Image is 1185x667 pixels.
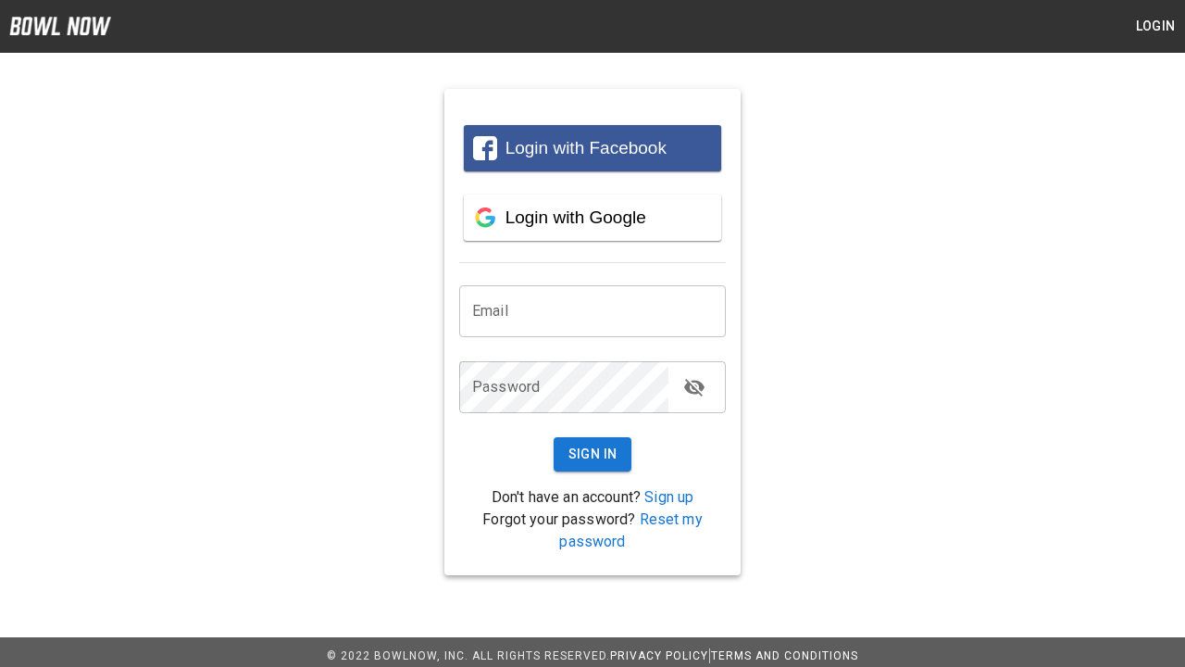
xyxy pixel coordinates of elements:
[327,649,610,662] span: © 2022 BowlNow, Inc. All Rights Reserved.
[559,510,702,550] a: Reset my password
[464,125,721,171] button: Login with Facebook
[1126,9,1185,44] button: Login
[459,509,726,553] p: Forgot your password?
[554,437,632,472] button: Sign In
[644,488,693,506] a: Sign up
[505,138,667,157] span: Login with Facebook
[9,17,111,35] img: logo
[464,195,721,241] button: Login with Google
[676,369,713,406] button: toggle password visibility
[711,649,858,662] a: Terms and Conditions
[505,208,646,227] span: Login with Google
[459,486,726,509] p: Don't have an account?
[610,649,708,662] a: Privacy Policy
